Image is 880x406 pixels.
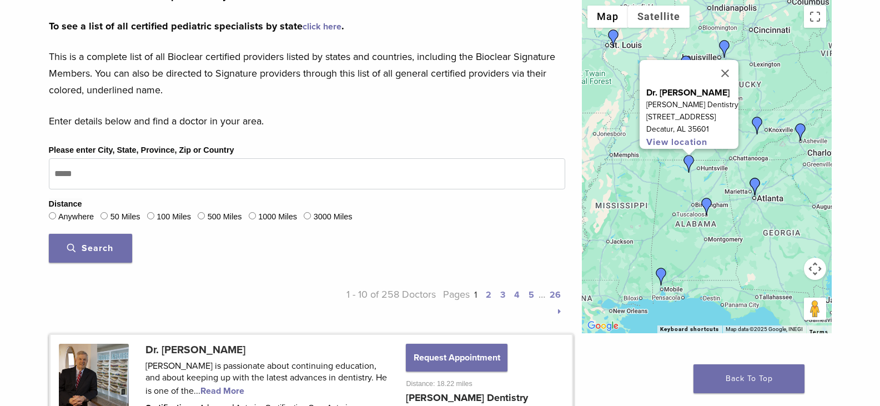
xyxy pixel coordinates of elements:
div: Dr. Lauren Wilson [605,29,622,47]
label: Anywhere [58,211,94,223]
button: Toggle fullscreen view [804,6,826,28]
p: Pages [436,286,565,319]
label: 50 Miles [110,211,140,223]
p: [PERSON_NAME] Dentistry [646,99,738,111]
div: Dr. Harris Siegel [746,178,764,196]
button: Show satellite imagery [628,6,690,28]
a: click here [303,21,341,32]
div: Dr. Chelsea Killingsworth [652,268,670,285]
button: Close [712,60,738,87]
label: 100 Miles [157,211,191,223]
p: [STREET_ADDRESS] [646,111,738,123]
a: 5 [529,289,534,300]
div: Dr. Tina Lefta [716,40,733,58]
button: Map camera controls [804,258,826,280]
a: Back To Top [693,364,804,393]
span: … [539,288,545,300]
a: 26 [550,289,561,300]
div: Dr. Christopher Salmon [698,198,716,215]
img: Google [585,319,621,333]
div: Dr. Steven Leach [680,155,698,173]
p: Dr. [PERSON_NAME] [646,87,738,99]
span: Map data ©2025 Google, INEGI [726,326,803,332]
label: Please enter City, State, Province, Zip or Country [49,144,234,157]
button: Request Appointment [406,344,507,372]
button: Search [49,234,132,263]
label: 3000 Miles [314,211,353,223]
p: Decatur, AL 35601 [646,123,738,136]
a: Open this area in Google Maps (opens a new window) [585,319,621,333]
button: Show street map [587,6,628,28]
p: 1 - 10 of 258 Doctors [307,286,436,319]
div: Dr. Brittany McKinley [677,56,695,73]
label: 1000 Miles [258,211,297,223]
div: Dr. Rebekkah Merrell [792,123,809,141]
span: Search [67,243,113,254]
label: 500 Miles [208,211,242,223]
a: View location [646,137,707,148]
p: Enter details below and find a doctor in your area. [49,113,565,129]
button: Drag Pegman onto the map to open Street View [804,298,826,320]
div: Dr. Jeffrey Beeler [748,117,766,134]
legend: Distance [49,198,82,210]
a: Terms (opens in new tab) [809,329,828,335]
p: This is a complete list of all Bioclear certified providers listed by states and countries, inclu... [49,48,565,98]
strong: To see a list of all certified pediatric specialists by state . [49,20,344,32]
button: Keyboard shortcuts [660,325,719,333]
a: 4 [514,289,520,300]
a: 3 [500,289,505,300]
a: 1 [474,289,477,300]
a: 2 [486,289,491,300]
